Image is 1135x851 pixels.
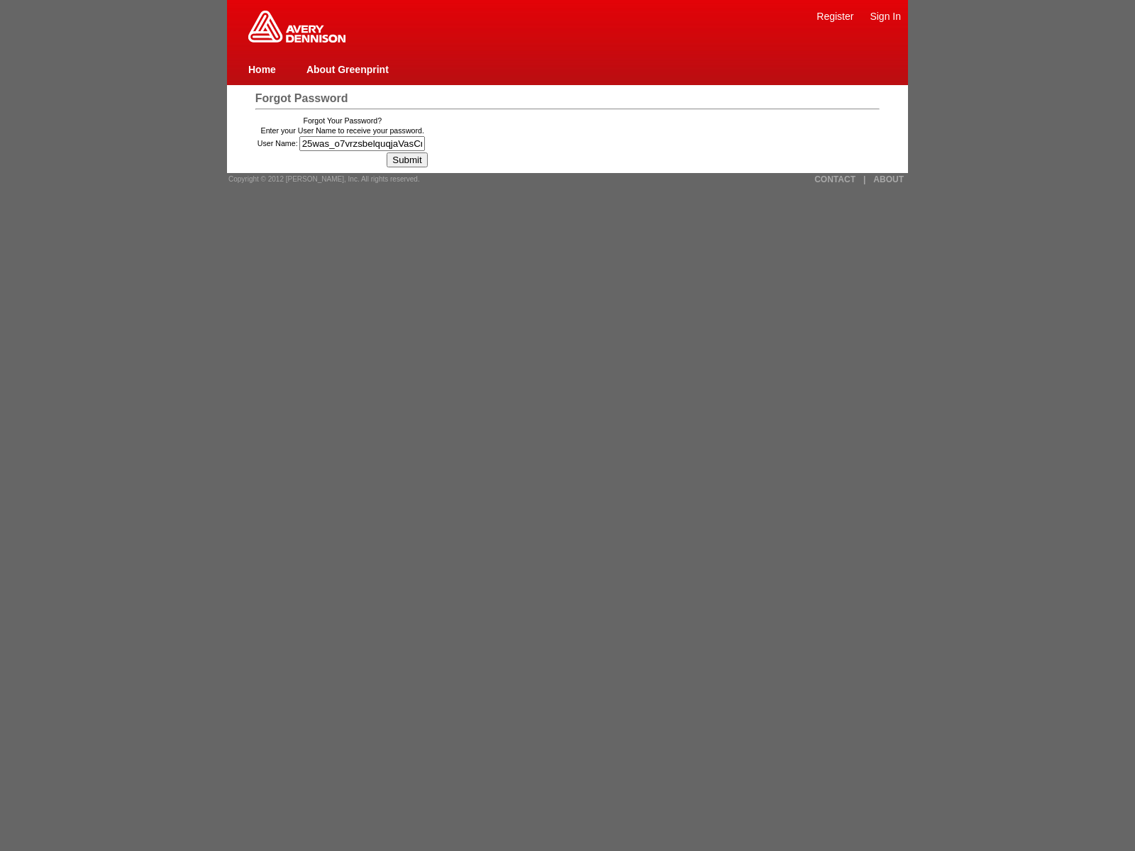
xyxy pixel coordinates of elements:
td: Forgot Your Password? [258,116,428,125]
a: Home [248,64,276,75]
a: Sign In [870,11,901,22]
img: Home [248,11,345,43]
td: Enter your User Name to receive your password. [258,126,428,135]
a: Register [816,11,853,22]
span: Copyright © 2012 [PERSON_NAME], Inc. All rights reserved. [228,175,420,183]
input: Submit [387,152,427,167]
label: User Name: [258,139,298,148]
span: Forgot Password [255,92,348,104]
a: Greenprint [248,35,345,44]
a: | [863,174,865,184]
a: CONTACT [814,174,856,184]
a: About Greenprint [306,64,389,75]
a: ABOUT [873,174,904,184]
